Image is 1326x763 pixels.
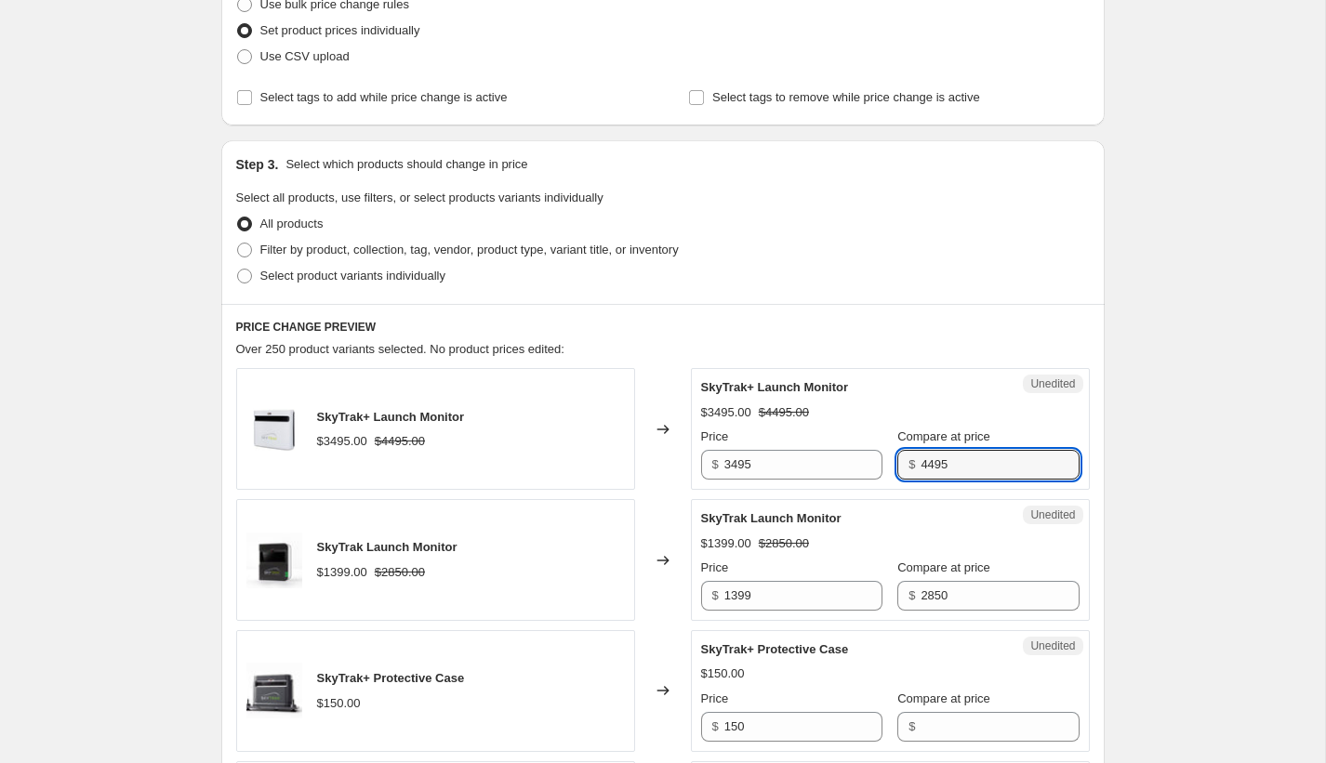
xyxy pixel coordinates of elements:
[246,663,302,718] img: Bundles003_v1_80x.jpg
[712,457,719,471] span: $
[260,23,420,37] span: Set product prices individually
[712,588,719,602] span: $
[897,691,990,705] span: Compare at price
[1030,638,1075,653] span: Unedited
[236,155,279,174] h2: Step 3.
[317,563,367,582] div: $1399.00
[317,410,465,424] span: SkyTrak+ Launch Monitor
[260,49,350,63] span: Use CSV upload
[701,642,849,656] span: SkyTrak+ Protective Case
[701,511,842,525] span: SkyTrak Launch Monitor
[317,694,361,713] div: $150.00
[701,429,729,443] span: Price
[908,457,915,471] span: $
[897,560,990,574] span: Compare at price
[908,719,915,733] span: $
[375,563,425,582] strike: $2850.00
[701,403,751,422] div: $3495.00
[260,243,679,257] span: Filter by product, collection, tag, vendor, product type, variant title, or inventory
[701,534,751,553] div: $1399.00
[701,560,729,574] span: Price
[260,217,324,230] span: All products
[908,588,915,602] span: $
[701,691,729,705] span: Price
[236,342,564,356] span: Over 250 product variants selected. No product prices edited:
[236,320,1090,335] h6: PRICE CHANGE PREVIEW
[701,380,849,394] span: SkyTrak+ Launch Monitor
[1030,376,1075,391] span: Unedited
[759,534,809,553] strike: $2850.00
[260,269,445,283] span: Select product variants individually
[317,671,465,685] span: SkyTrak+ Protective Case
[317,540,457,554] span: SkyTrak Launch Monitor
[246,533,302,588] img: Bundles008_v1_5950d487-44ae-4331-a480-c8017f270e08_80x.jpg
[260,90,508,104] span: Select tags to add while price change is active
[246,401,302,457] img: 19158_SkyTrak_011_80x.jpg
[317,432,367,451] div: $3495.00
[236,191,603,204] span: Select all products, use filters, or select products variants individually
[897,429,990,443] span: Compare at price
[285,155,527,174] p: Select which products should change in price
[375,432,425,451] strike: $4495.00
[712,90,980,104] span: Select tags to remove while price change is active
[701,664,745,683] div: $150.00
[1030,507,1075,522] span: Unedited
[712,719,719,733] span: $
[759,403,809,422] strike: $4495.00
